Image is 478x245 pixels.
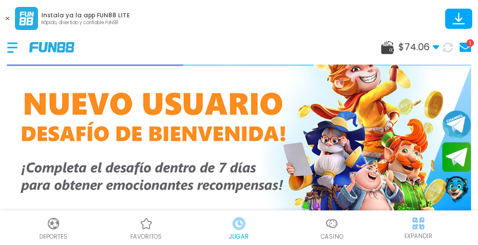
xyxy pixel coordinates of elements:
[456,39,471,55] a: 1
[7,215,100,241] a: DeportesDeportesDeportes
[325,217,339,231] img: Casino
[321,232,343,241] p: Casino
[286,215,378,241] a: CasinoCasinoCasino
[41,11,130,20] p: Instala ya la app FUN88 LITE
[15,7,38,30] img: App Logo
[100,215,192,241] a: Casino FavoritosCasino Favoritosfavoritos
[39,232,67,241] p: Deportes
[466,39,474,47] div: 1
[411,216,426,231] img: hide
[41,20,130,27] p: Rápido, divertido y confiable FUN88
[442,175,471,205] button: Contact customer service
[404,232,433,240] p: EXPANDIR
[399,40,439,54] span: $ 74.06
[29,42,74,52] img: Company Logo
[192,215,285,241] a: Casino JugarCasino JugarJUGAR
[139,217,153,231] img: Casino Favoritos
[47,217,60,231] img: Deportes
[442,110,471,140] button: Join telegram channel
[229,232,249,241] p: JUGAR
[130,232,162,241] p: favoritos
[442,142,471,172] button: Join telegram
